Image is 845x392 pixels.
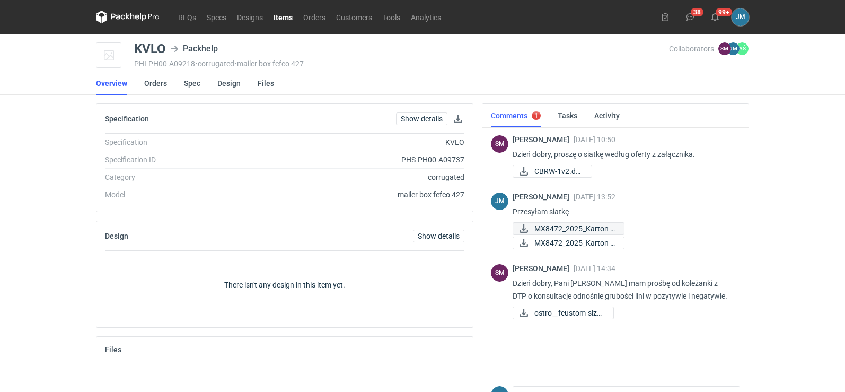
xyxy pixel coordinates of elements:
[513,165,592,178] a: CBRW-1v2.docx
[134,42,166,55] div: KVLO
[396,112,447,125] a: Show details
[170,42,218,55] div: Packhelp
[134,59,669,68] div: PHI-PH00-A09218
[105,345,121,354] h2: Files
[594,104,620,127] a: Activity
[105,232,128,240] h2: Design
[406,11,446,23] a: Analytics
[732,8,749,26] button: JM
[718,42,731,55] figcaption: SM
[513,148,732,161] p: Dzień dobry, proszę o siatkę według oferty z załącznika.
[217,72,241,95] a: Design
[491,104,541,127] a: Comments1
[513,264,574,273] span: [PERSON_NAME]
[249,154,464,165] div: PHS-PH00-A09737
[491,135,508,153] figcaption: SM
[96,11,160,23] svg: Packhelp Pro
[491,264,508,282] div: Sebastian Markut
[452,112,464,125] button: Download specification
[232,11,268,23] a: Designs
[195,59,234,68] span: • corrugated
[105,137,249,147] div: Specification
[413,230,464,242] a: Show details
[736,42,749,55] figcaption: AŚ
[513,237,624,249] a: MX8472_2025_Karton F...
[534,223,615,234] span: MX8472_2025_Karton F...
[249,137,464,147] div: KVLO
[574,193,615,201] span: [DATE] 13:52
[173,11,201,23] a: RFQs
[534,112,538,119] div: 1
[513,222,619,235] div: MX8472_2025_Karton F427_E_259x270x56 mm_Zew.275x275x60 mm_KVLO siatka.pdf
[513,237,619,249] div: MX8472_2025_Karton F427_E_259x270x56 mm_Zew.275x275x60 mm_KVLO.pdf
[491,135,508,153] div: Sebastian Markut
[249,189,464,200] div: mailer box fefco 427
[534,307,605,319] span: ostro__fcustom-size-...
[574,135,615,144] span: [DATE] 10:50
[513,193,574,201] span: [PERSON_NAME]
[377,11,406,23] a: Tools
[249,172,464,182] div: corrugated
[491,193,508,210] div: Joanna Myślak
[727,42,740,55] figcaption: JM
[224,280,345,290] p: There isn't any design in this item yet.
[234,59,304,68] span: • mailer box fefco 427
[513,307,614,319] div: ostro__fcustom-size-27-5-x-27-5-x-6-cm__idi_ecosistemas_s_l__KVLO__d2270106__oR130314750__outside...
[513,277,732,302] p: Dzień dobry, Pani [PERSON_NAME] mam prośbę od koleżanki z DTP o konsultacje odnośnie grubości lin...
[682,8,699,25] button: 38
[201,11,232,23] a: Specs
[96,72,127,95] a: Overview
[513,222,624,235] a: MX8472_2025_Karton F...
[732,8,749,26] div: Joanna Myślak
[105,154,249,165] div: Specification ID
[298,11,331,23] a: Orders
[105,172,249,182] div: Category
[268,11,298,23] a: Items
[574,264,615,273] span: [DATE] 14:34
[558,104,577,127] a: Tasks
[669,45,714,53] span: Collaborators
[513,307,614,319] a: ostro__fcustom-size-...
[105,189,249,200] div: Model
[144,72,167,95] a: Orders
[534,237,615,249] span: MX8472_2025_Karton F...
[331,11,377,23] a: Customers
[184,72,200,95] a: Spec
[513,135,574,144] span: [PERSON_NAME]
[534,165,583,177] span: CBRW-1v2.docx
[491,193,508,210] figcaption: JM
[491,264,508,282] figcaption: SM
[707,8,724,25] button: 99+
[258,72,274,95] a: Files
[513,205,732,218] p: Przesyłam siatkę
[105,115,149,123] h2: Specification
